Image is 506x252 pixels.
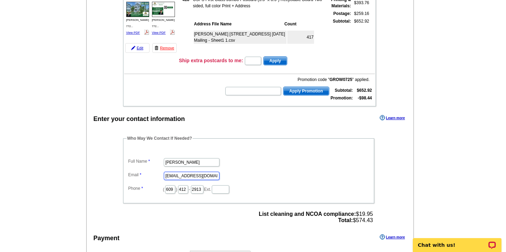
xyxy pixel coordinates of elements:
label: Email [128,172,163,178]
a: View PDF [126,31,140,34]
div: Promotion code " " applied. [225,76,369,83]
td: 417 [287,31,314,44]
img: small-thumb.jpg [152,2,175,17]
img: pdf_logo.png [144,30,149,35]
img: small-thumb.jpg [126,2,149,17]
strong: Postage: [333,11,351,16]
legend: Who May We Contact If Needed? [127,135,193,141]
strong: $652.92 [357,88,372,93]
img: pdf_logo.png [170,30,175,35]
div: Enter your contact information [94,114,185,124]
a: Learn more [380,115,405,121]
td: $652.92 [352,18,369,54]
td: $259.16 [352,10,369,17]
th: Count [284,21,314,27]
a: Remove [152,43,177,53]
iframe: LiveChat chat widget [408,230,506,252]
button: Apply Promotion [283,87,329,96]
dd: ( ) - Ext. [127,184,371,194]
button: Apply [263,56,287,65]
strong: Subtotal: [335,88,353,93]
span: [PERSON_NAME] 772... [126,18,149,28]
span: [PERSON_NAME] 772... [152,18,175,28]
a: View PDF [152,31,166,34]
label: Phone [128,185,163,192]
img: pencil-icon.gif [131,46,135,50]
span: Apply [264,57,287,65]
strong: -$98.44 [358,96,372,100]
label: Full Name [128,158,163,164]
strong: Promotion: [331,96,353,100]
td: [PERSON_NAME] [STREET_ADDRESS] [DATE] Mailing - Sheet1 1.csv [194,31,287,44]
span: Apply Promotion [283,87,329,95]
div: Payment [94,234,120,243]
a: Edit [125,43,150,53]
span: $19.95 $574.43 [259,211,373,223]
a: Learn more [380,234,405,240]
strong: List cleaning and NCOA compliance: [259,211,356,217]
img: trashcan-icon.gif [154,46,159,50]
strong: Total: [338,217,353,223]
b: GROW0725 [330,77,352,82]
h3: Ship extra postcards to me: [179,57,243,64]
th: Address File Name [194,21,283,27]
strong: Subtotal: [333,19,351,24]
